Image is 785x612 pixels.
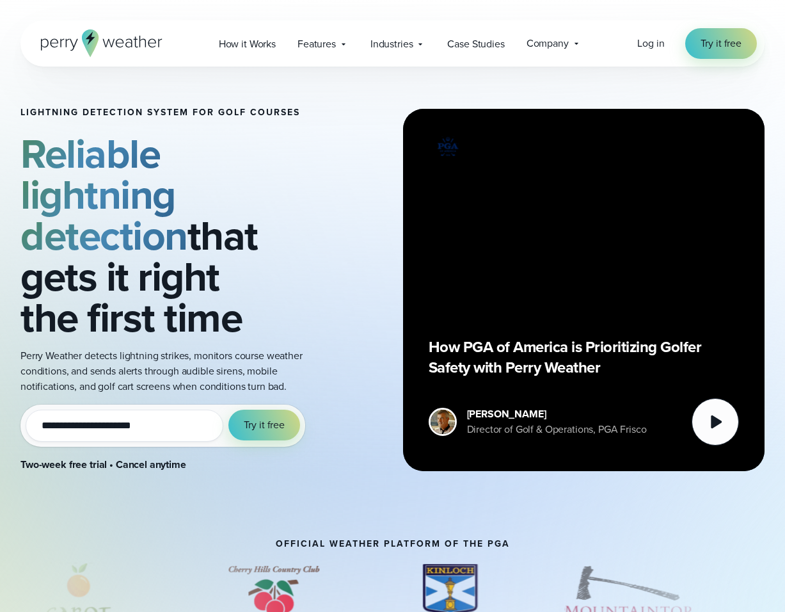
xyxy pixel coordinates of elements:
a: How it Works [208,31,287,57]
button: Try it free [228,410,300,440]
span: Try it free [244,417,285,433]
strong: Reliable lightning detection [20,124,187,266]
a: Log in [637,36,664,51]
h1: Lightning detection system for golf courses [20,108,319,118]
span: Case Studies [447,36,504,52]
img: Paul Earnest, Director of Golf & Operations, PGA Frisco Headshot [431,410,455,434]
span: Features [297,36,336,52]
a: Case Studies [436,31,515,57]
span: Company [527,36,569,51]
span: Try it free [701,36,741,51]
a: Try it free [685,28,757,59]
span: Industries [370,36,413,52]
strong: Two-week free trial • Cancel anytime [20,457,186,472]
span: How it Works [219,36,276,52]
p: Perry Weather detects lightning strikes, monitors course weather conditions, and sends alerts thr... [20,348,319,394]
div: Director of Golf & Operations, PGA Frisco [467,422,647,437]
h3: Official Weather Platform of the PGA [276,539,510,549]
p: How PGA of America is Prioritizing Golfer Safety with Perry Weather [429,337,740,378]
div: [PERSON_NAME] [467,407,647,422]
img: PGA.svg [429,134,467,159]
h2: that gets it right the first time [20,133,319,338]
